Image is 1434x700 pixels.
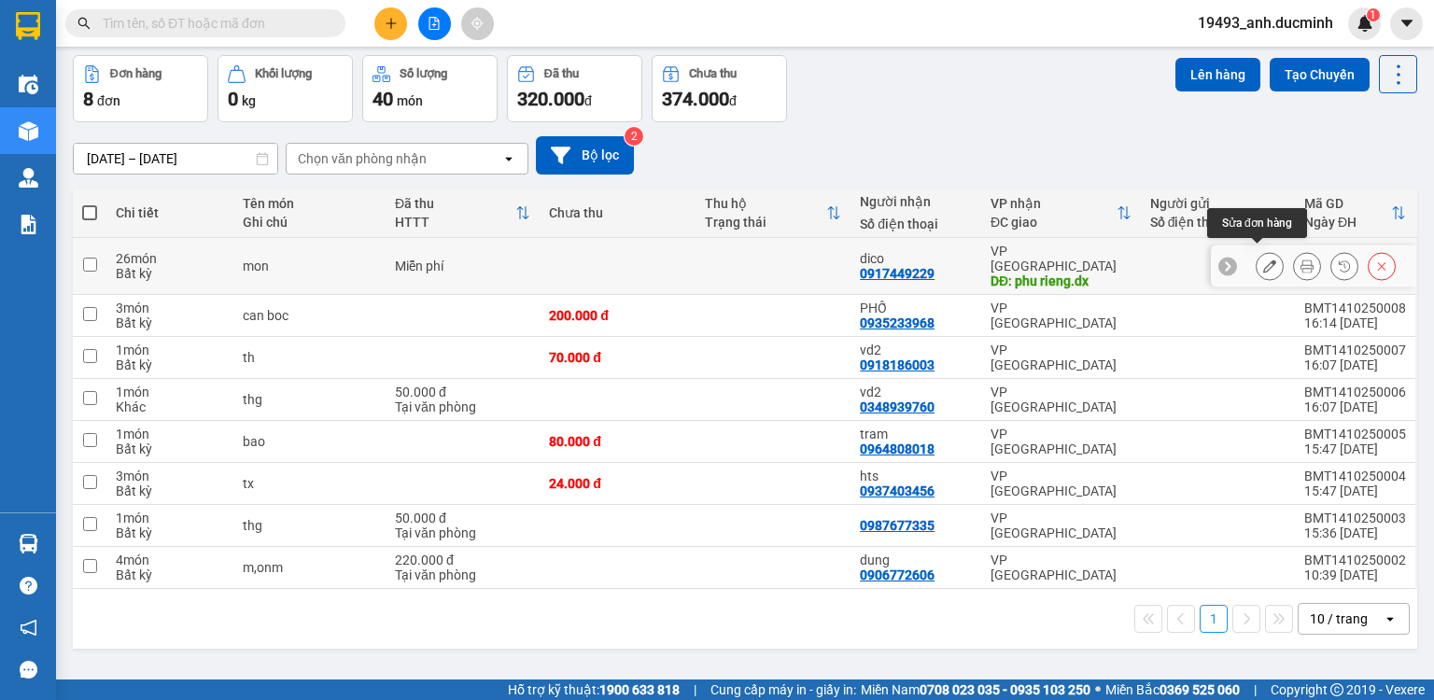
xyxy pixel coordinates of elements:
[1390,7,1423,40] button: caret-down
[243,560,376,575] div: m,onm
[16,12,40,40] img: logo-vxr
[395,567,530,582] div: Tại văn phòng
[243,392,376,407] div: thg
[116,567,224,582] div: Bất kỳ
[536,136,634,175] button: Bộ lọc
[395,399,530,414] div: Tại văn phòng
[395,385,530,399] div: 50.000 đ
[860,553,972,567] div: dung
[860,357,935,372] div: 0918186003
[705,215,826,230] div: Trạng thái
[861,679,1090,700] span: Miền Nam
[116,483,224,498] div: Bất kỳ
[20,619,37,637] span: notification
[116,315,224,330] div: Bất kỳ
[116,301,224,315] div: 3 món
[228,88,238,110] span: 0
[116,553,224,567] div: 4 món
[19,75,38,94] img: warehouse-icon
[77,17,91,30] span: search
[549,308,685,323] div: 200.000 đ
[544,67,579,80] div: Đã thu
[860,217,972,231] div: Số điện thoại
[507,55,642,122] button: Đã thu320.000đ
[19,534,38,553] img: warehouse-icon
[860,469,972,483] div: hts
[694,679,696,700] span: |
[991,301,1132,330] div: VP [GEOGRAPHIC_DATA]
[981,189,1141,238] th: Toggle SortBy
[860,399,935,414] div: 0348939760
[116,511,224,525] div: 1 món
[729,93,737,108] span: đ
[1183,11,1348,35] span: 19493_anh.ducminh
[1160,682,1240,697] strong: 0369 525 060
[991,427,1132,456] div: VP [GEOGRAPHIC_DATA]
[471,17,484,30] span: aim
[860,427,972,441] div: tram
[397,93,423,108] span: món
[1256,252,1284,280] div: Sửa đơn hàng
[395,215,515,230] div: HTTT
[116,441,224,456] div: Bất kỳ
[1304,525,1406,540] div: 15:36 [DATE]
[395,196,515,211] div: Đã thu
[991,511,1132,540] div: VP [GEOGRAPHIC_DATA]
[860,251,972,266] div: dico
[1304,567,1406,582] div: 10:39 [DATE]
[517,88,584,110] span: 320.000
[1304,357,1406,372] div: 16:07 [DATE]
[860,315,935,330] div: 0935233968
[255,67,312,80] div: Khối lượng
[991,196,1117,211] div: VP nhận
[549,205,685,220] div: Chưa thu
[1270,58,1370,91] button: Tạo Chuyến
[1304,301,1406,315] div: BMT1410250008
[1295,189,1415,238] th: Toggle SortBy
[395,259,530,273] div: Miễn phí
[1200,605,1228,633] button: 1
[116,399,224,414] div: Khác
[373,88,393,110] span: 40
[860,301,972,315] div: PHỐ
[1370,8,1376,21] span: 1
[860,194,972,209] div: Người nhận
[116,205,224,220] div: Chi tiết
[1304,385,1406,399] div: BMT1410250006
[83,88,93,110] span: 8
[1304,511,1406,525] div: BMT1410250003
[1304,553,1406,567] div: BMT1410250002
[374,7,407,40] button: plus
[860,266,935,281] div: 0917449229
[395,525,530,540] div: Tại văn phòng
[549,476,685,491] div: 24.000 đ
[625,127,643,146] sup: 2
[116,251,224,266] div: 26 món
[110,67,162,80] div: Đơn hàng
[218,55,353,122] button: Khối lượng0kg
[991,469,1132,498] div: VP [GEOGRAPHIC_DATA]
[243,350,376,365] div: th
[19,168,38,188] img: warehouse-icon
[19,121,38,141] img: warehouse-icon
[116,266,224,281] div: Bất kỳ
[395,511,530,525] div: 50.000 đ
[1105,679,1240,700] span: Miền Bắc
[652,55,787,122] button: Chưa thu374.000đ
[991,273,1132,288] div: DĐ: phu rieng.dx
[116,525,224,540] div: Bất kỳ
[1304,215,1391,230] div: Ngày ĐH
[705,196,826,211] div: Thu hộ
[1304,315,1406,330] div: 16:14 [DATE]
[1304,343,1406,357] div: BMT1410250007
[696,189,851,238] th: Toggle SortBy
[1304,483,1406,498] div: 15:47 [DATE]
[243,308,376,323] div: can boc
[508,679,680,700] span: Hỗ trợ kỹ thuật:
[991,553,1132,582] div: VP [GEOGRAPHIC_DATA]
[1254,679,1257,700] span: |
[1304,196,1391,211] div: Mã GD
[860,483,935,498] div: 0937403456
[1150,196,1286,211] div: Người gửi
[386,189,540,238] th: Toggle SortBy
